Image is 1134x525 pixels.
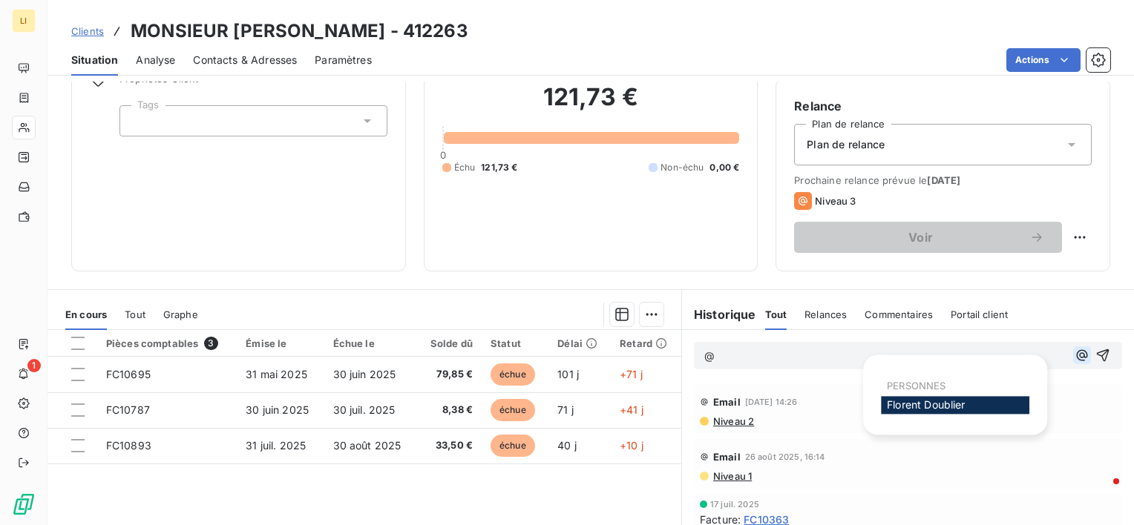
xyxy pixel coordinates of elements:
span: 30 juil. 2025 [333,403,396,416]
span: 17 juil. 2025 [710,500,759,509]
span: 30 juin 2025 [333,368,396,380]
span: Analyse [136,53,175,67]
span: FC10893 [106,439,151,452]
img: Logo LeanPay [12,492,36,516]
span: Email [713,396,741,408]
h6: Relance [794,97,1092,115]
span: En cours [65,308,107,320]
div: Statut [491,337,540,349]
span: FC10787 [106,403,150,416]
span: Relances [804,308,847,320]
a: Clients [71,24,104,39]
span: Voir [812,231,1029,243]
h2: 121,73 € [442,82,740,127]
span: 1 [27,359,41,372]
span: 3 [204,337,217,350]
span: Tout [765,308,787,320]
span: 30 juin 2025 [246,403,309,416]
span: Florent Doublier [887,398,965,411]
span: 26 août 2025, 16:14 [745,452,825,461]
span: 31 mai 2025 [246,368,307,380]
span: échue [491,399,535,421]
span: Portail client [951,308,1008,320]
button: Voir [794,222,1062,253]
span: Situation [71,53,118,67]
span: +41 j [620,403,643,416]
span: Paramètres [315,53,372,67]
span: 33,50 € [425,438,473,453]
span: Clients [71,25,104,37]
iframe: Intercom live chat [1084,475,1119,510]
span: Échu [454,161,476,174]
span: Contacts & Adresses [193,53,297,67]
h6: Historique [682,306,756,323]
button: Actions [1006,48,1081,72]
span: 121,73 € [481,161,517,174]
span: 0 [440,149,446,161]
span: Tout [125,308,145,320]
span: 101 j [557,368,579,380]
span: +71 j [620,368,643,380]
span: 71 j [557,403,574,416]
span: Propriétés Client [119,73,387,93]
div: Échue le [333,337,408,349]
span: @ [704,349,715,362]
span: Non-échu [661,161,704,174]
span: +10 j [620,439,643,452]
span: 8,38 € [425,403,473,417]
span: 0,00 € [709,161,739,174]
div: Émise le [246,337,315,349]
div: Pièces comptables [106,337,228,350]
span: 40 j [557,439,577,452]
span: 79,85 € [425,367,473,382]
span: [DATE] [927,174,960,186]
span: Plan de relance [807,137,885,152]
span: Prochaine relance prévue le [794,174,1092,186]
span: échue [491,435,535,457]
div: LI [12,9,36,33]
div: Solde dû [425,337,473,349]
span: 30 août 2025 [333,439,402,452]
span: Niveau 1 [712,470,752,482]
div: Délai [557,337,602,349]
span: [DATE] 14:26 [745,397,798,406]
span: Niveau 2 [712,415,754,427]
span: Email [713,451,741,463]
span: FC10695 [106,368,151,380]
input: Ajouter une valeur [132,114,144,128]
span: échue [491,363,535,386]
span: Niveau 3 [815,195,856,207]
div: Retard [620,337,672,349]
span: Commentaires [865,308,933,320]
h3: MONSIEUR [PERSON_NAME] - 412263 [131,18,468,44]
span: 31 juil. 2025 [246,439,306,452]
span: PERSONNES [887,380,945,392]
span: Graphe [163,308,198,320]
